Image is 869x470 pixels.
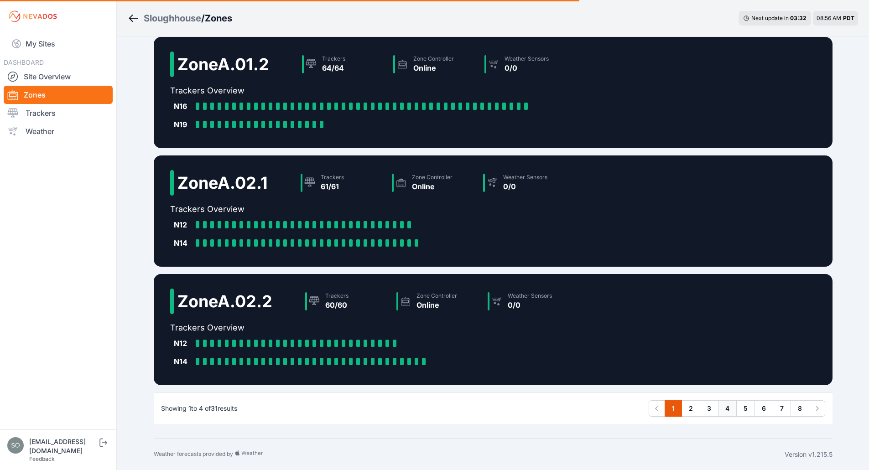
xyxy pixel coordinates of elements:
a: Zones [4,86,113,104]
a: 8 [791,400,809,417]
span: 1 [188,404,191,412]
a: Site Overview [4,67,113,86]
div: Trackers [322,55,345,62]
div: 64/64 [322,62,345,73]
div: N12 [174,219,192,230]
div: Weather forecasts provided by [154,450,785,459]
div: Zone Controller [413,55,454,62]
div: Weather Sensors [503,174,547,181]
p: Showing to of results [161,404,237,413]
h2: Trackers Overview [170,203,571,216]
a: 5 [736,400,755,417]
a: 3 [700,400,718,417]
a: Weather Sensors0/0 [479,170,571,196]
a: Feedback [29,455,55,462]
h2: Zone A.01.2 [177,55,269,73]
h2: Zone A.02.2 [177,292,272,310]
h2: Trackers Overview [170,321,575,334]
a: Weather [4,122,113,140]
a: 1 [665,400,682,417]
span: 08:56 AM [817,15,841,21]
div: N14 [174,356,192,367]
div: Trackers [325,292,349,300]
div: 61/61 [321,181,344,192]
a: Trackers [4,104,113,122]
a: My Sites [4,33,113,55]
div: N19 [174,119,192,130]
nav: Breadcrumb [128,6,232,30]
div: 60/60 [325,300,349,310]
img: Nevados [7,9,58,24]
div: N14 [174,238,192,248]
a: Trackers64/64 [298,52,390,77]
a: 6 [755,400,773,417]
div: 0/0 [503,181,547,192]
span: 4 [199,404,203,412]
h3: Zones [205,12,232,25]
span: Next update in [751,15,789,21]
div: 03 : 32 [790,15,807,22]
div: N16 [174,101,192,112]
div: Online [413,62,454,73]
a: Trackers60/60 [302,289,393,314]
div: [EMAIL_ADDRESS][DOMAIN_NAME] [29,437,98,455]
nav: Pagination [649,400,825,417]
h2: Zone A.02.1 [177,174,268,192]
div: Zone Controller [412,174,453,181]
div: Online [412,181,453,192]
img: solarae@invenergy.com [7,437,24,454]
a: Trackers61/61 [297,170,388,196]
div: Weather Sensors [505,55,549,62]
span: PDT [843,15,854,21]
a: 2 [682,400,700,417]
a: Weather Sensors0/0 [481,52,572,77]
div: 0/0 [508,300,552,310]
a: Sloughhouse [144,12,201,25]
div: N12 [174,338,192,349]
div: Trackers [321,174,344,181]
div: Version v1.215.5 [785,450,833,459]
a: Weather Sensors0/0 [484,289,575,314]
div: Weather Sensors [508,292,552,300]
span: 31 [211,404,218,412]
div: Online [416,300,457,310]
a: 4 [718,400,737,417]
span: DASHBOARD [4,58,44,66]
div: Zone Controller [416,292,457,300]
span: / [201,12,205,25]
h2: Trackers Overview [170,84,572,97]
div: 0/0 [505,62,549,73]
a: 7 [773,400,791,417]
